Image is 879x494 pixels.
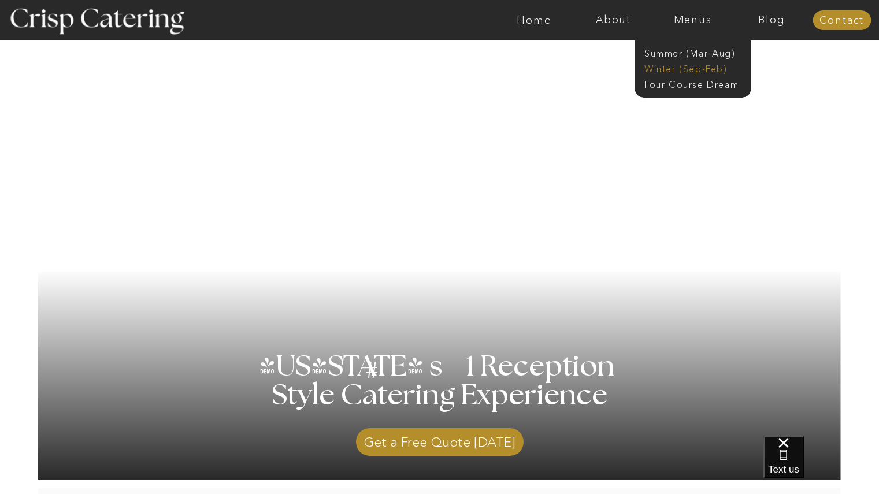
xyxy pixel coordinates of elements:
[495,14,574,26] a: Home
[644,78,748,89] a: Four Course Dream
[319,352,366,381] h3: '
[644,62,739,73] a: Winter (Sep-Feb)
[644,47,748,58] a: Summer (Mar-Aug)
[813,15,871,27] a: Contact
[340,359,406,392] h3: #
[507,338,540,404] h3: '
[763,436,879,494] iframe: podium webchat widget bubble
[653,14,732,26] a: Menus
[258,352,622,439] h1: [US_STATE] s 1 Reception Style Catering Experience
[574,14,653,26] a: About
[732,14,811,26] a: Blog
[356,422,524,456] a: Get a Free Quote [DATE]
